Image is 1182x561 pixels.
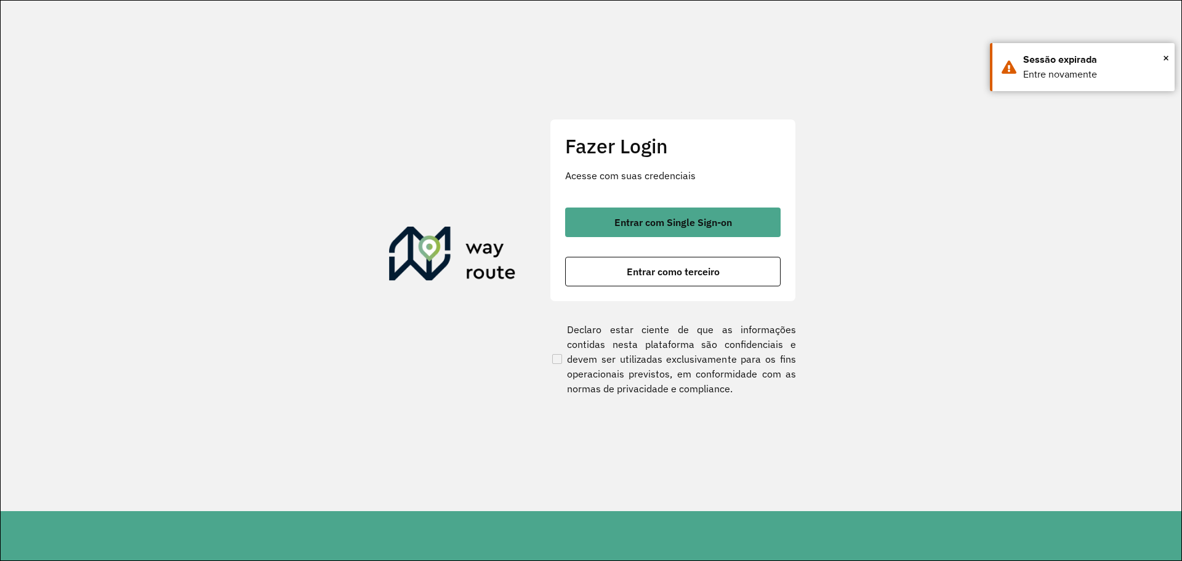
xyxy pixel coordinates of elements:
p: Acesse com suas credenciais [565,168,781,183]
button: button [565,208,781,237]
div: Entre novamente [1023,67,1165,82]
button: button [565,257,781,286]
span: Entrar como terceiro [627,267,720,276]
span: Entrar com Single Sign-on [614,217,732,227]
img: Roteirizador AmbevTech [389,227,516,286]
span: × [1163,49,1169,67]
div: Sessão expirada [1023,52,1165,67]
label: Declaro estar ciente de que as informações contidas nesta plataforma são confidenciais e devem se... [550,322,796,396]
h2: Fazer Login [565,134,781,158]
button: Close [1163,49,1169,67]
